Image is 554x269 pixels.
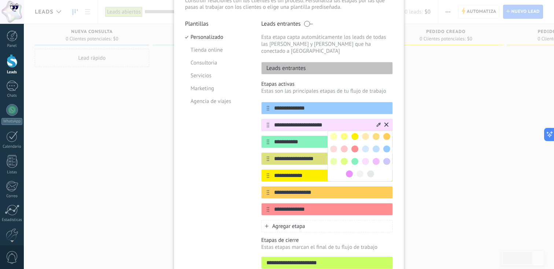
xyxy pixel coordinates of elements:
[1,44,23,48] div: Panel
[1,194,23,199] div: Correo
[261,88,393,95] p: Estas son las principales etapas de tu flujo de trabajo
[261,20,301,27] p: Leads entrantes
[1,70,23,75] div: Leads
[185,69,250,82] li: Servicios
[185,31,250,44] li: Personalizado
[261,237,393,244] p: Etapas de cierre
[185,95,250,108] li: Agencia de viajes
[1,118,22,125] div: WhatsApp
[185,20,250,27] p: Plantillas
[1,218,23,222] div: Estadísticas
[272,223,305,230] span: Agregar etapa
[185,56,250,69] li: Consultoria
[1,144,23,149] div: Calendario
[261,81,393,88] p: Etapas activas
[185,82,250,95] li: Marketing
[1,170,23,175] div: Listas
[262,65,306,72] p: Leads entrantes
[185,44,250,56] li: Tienda online
[261,244,393,251] p: Estas etapas marcan el final de tu flujo de trabajo
[1,93,23,98] div: Chats
[261,34,393,55] p: Esta etapa capta automáticamente los leads de todas las [PERSON_NAME] y [PERSON_NAME] que ha cone...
